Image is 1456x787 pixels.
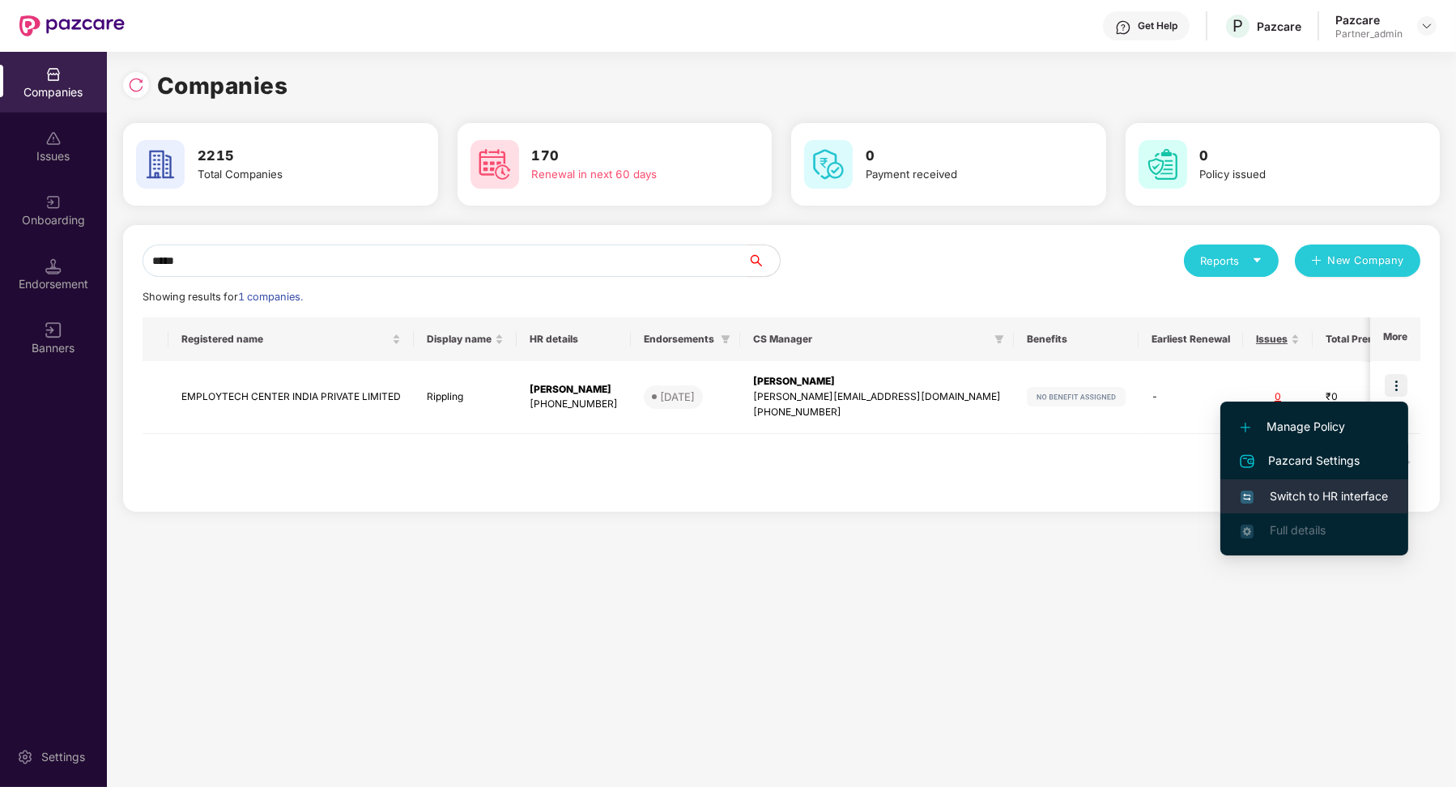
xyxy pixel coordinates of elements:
[1311,255,1322,268] span: plus
[1139,317,1243,361] th: Earliest Renewal
[1385,374,1407,397] img: icon
[1252,255,1262,266] span: caret-down
[1200,166,1388,183] div: Policy issued
[1328,253,1405,269] span: New Company
[991,330,1007,349] span: filter
[753,333,988,346] span: CS Manager
[128,77,144,93] img: svg+xml;base64,PHN2ZyBpZD0iUmVsb2FkLTMyeDMyIiB4bWxucz0iaHR0cDovL3d3dy53My5vcmcvMjAwMC9zdmciIHdpZH...
[1295,245,1420,277] button: plusNew Company
[866,166,1054,183] div: Payment received
[753,405,1001,420] div: [PHONE_NUMBER]
[1232,16,1243,36] span: P
[36,749,90,765] div: Settings
[181,333,389,346] span: Registered name
[168,317,414,361] th: Registered name
[747,254,780,267] span: search
[1027,387,1126,406] img: svg+xml;base64,PHN2ZyB4bWxucz0iaHR0cDovL3d3dy53My5vcmcvMjAwMC9zdmciIHdpZHRoPSIxMjIiIGhlaWdodD0iMj...
[143,291,303,303] span: Showing results for
[1326,389,1407,405] div: ₹0
[1335,12,1403,28] div: Pazcare
[753,374,1001,389] div: [PERSON_NAME]
[1241,491,1254,504] img: svg+xml;base64,PHN2ZyB4bWxucz0iaHR0cDovL3d3dy53My5vcmcvMjAwMC9zdmciIHdpZHRoPSIxNiIgaGVpZ2h0PSIxNi...
[45,66,62,83] img: svg+xml;base64,PHN2ZyBpZD0iQ29tcGFuaWVzIiB4bWxucz0iaHR0cDovL3d3dy53My5vcmcvMjAwMC9zdmciIHdpZHRoPS...
[1256,333,1288,346] span: Issues
[1257,19,1301,34] div: Pazcare
[532,166,720,183] div: Renewal in next 60 days
[168,361,414,434] td: EMPLOYTECH CENTER INDIA PRIVATE LIMITED
[866,146,1054,167] h3: 0
[1237,452,1257,471] img: svg+xml;base64,PHN2ZyB4bWxucz0iaHR0cDovL3d3dy53My5vcmcvMjAwMC9zdmciIHdpZHRoPSIyNCIgaGVpZ2h0PSIyNC...
[717,330,734,349] span: filter
[136,140,185,189] img: svg+xml;base64,PHN2ZyB4bWxucz0iaHR0cDovL3d3dy53My5vcmcvMjAwMC9zdmciIHdpZHRoPSI2MCIgaGVpZ2h0PSI2MC...
[45,194,62,211] img: svg+xml;base64,PHN2ZyB3aWR0aD0iMjAiIGhlaWdodD0iMjAiIHZpZXdCb3g9IjAgMCAyMCAyMCIgZmlsbD0ibm9uZSIgeG...
[530,382,618,398] div: [PERSON_NAME]
[1256,389,1300,405] div: 0
[804,140,853,189] img: svg+xml;base64,PHN2ZyB4bWxucz0iaHR0cDovL3d3dy53My5vcmcvMjAwMC9zdmciIHdpZHRoPSI2MCIgaGVpZ2h0PSI2MC...
[1200,253,1262,269] div: Reports
[470,140,519,189] img: svg+xml;base64,PHN2ZyB4bWxucz0iaHR0cDovL3d3dy53My5vcmcvMjAwMC9zdmciIHdpZHRoPSI2MCIgaGVpZ2h0PSI2MC...
[238,291,303,303] span: 1 companies.
[1241,525,1254,538] img: svg+xml;base64,PHN2ZyB4bWxucz0iaHR0cDovL3d3dy53My5vcmcvMjAwMC9zdmciIHdpZHRoPSIxNi4zNjMiIGhlaWdodD...
[1138,19,1177,32] div: Get Help
[994,334,1004,344] span: filter
[1270,523,1326,537] span: Full details
[1420,19,1433,32] img: svg+xml;base64,PHN2ZyBpZD0iRHJvcGRvd24tMzJ4MzIiIHhtbG5zPSJodHRwOi8vd3d3LnczLm9yZy8yMDAwL3N2ZyIgd2...
[17,749,33,765] img: svg+xml;base64,PHN2ZyBpZD0iU2V0dGluZy0yMHgyMCIgeG1sbnM9Imh0dHA6Ly93d3cudzMub3JnLzIwMDAvc3ZnIiB3aW...
[753,389,1001,405] div: [PERSON_NAME][EMAIL_ADDRESS][DOMAIN_NAME]
[1241,418,1388,436] span: Manage Policy
[198,166,385,183] div: Total Companies
[1139,361,1243,434] td: -
[1326,333,1394,346] span: Total Premium
[1370,317,1420,361] th: More
[427,333,492,346] span: Display name
[1014,317,1139,361] th: Benefits
[198,146,385,167] h3: 2215
[45,130,62,147] img: svg+xml;base64,PHN2ZyBpZD0iSXNzdWVzX2Rpc2FibGVkIiB4bWxucz0iaHR0cDovL3d3dy53My5vcmcvMjAwMC9zdmciIH...
[660,389,695,405] div: [DATE]
[1241,487,1388,505] span: Switch to HR interface
[1241,452,1388,471] span: Pazcard Settings
[1139,140,1187,189] img: svg+xml;base64,PHN2ZyB4bWxucz0iaHR0cDovL3d3dy53My5vcmcvMjAwMC9zdmciIHdpZHRoPSI2MCIgaGVpZ2h0PSI2MC...
[157,68,288,104] h1: Companies
[721,334,730,344] span: filter
[19,15,125,36] img: New Pazcare Logo
[1313,317,1420,361] th: Total Premium
[1115,19,1131,36] img: svg+xml;base64,PHN2ZyBpZD0iSGVscC0zMngzMiIgeG1sbnM9Imh0dHA6Ly93d3cudzMub3JnLzIwMDAvc3ZnIiB3aWR0aD...
[532,146,720,167] h3: 170
[45,322,62,338] img: svg+xml;base64,PHN2ZyB3aWR0aD0iMTYiIGhlaWdodD0iMTYiIHZpZXdCb3g9IjAgMCAxNiAxNiIgZmlsbD0ibm9uZSIgeG...
[1200,146,1388,167] h3: 0
[1335,28,1403,40] div: Partner_admin
[45,258,62,274] img: svg+xml;base64,PHN2ZyB3aWR0aD0iMTQuNSIgaGVpZ2h0PSIxNC41IiB2aWV3Qm94PSIwIDAgMTYgMTYiIGZpbGw9Im5vbm...
[530,397,618,412] div: [PHONE_NUMBER]
[644,333,714,346] span: Endorsements
[517,317,631,361] th: HR details
[414,361,517,434] td: Rippling
[1241,423,1250,432] img: svg+xml;base64,PHN2ZyB4bWxucz0iaHR0cDovL3d3dy53My5vcmcvMjAwMC9zdmciIHdpZHRoPSIxMi4yMDEiIGhlaWdodD...
[747,245,781,277] button: search
[1243,317,1313,361] th: Issues
[414,317,517,361] th: Display name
